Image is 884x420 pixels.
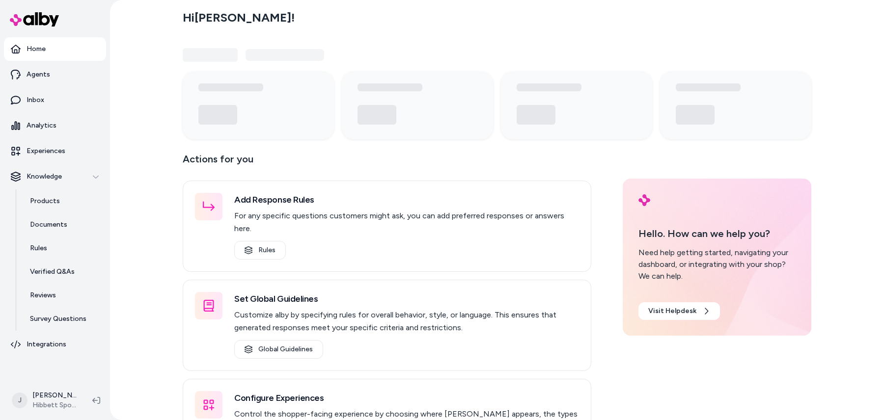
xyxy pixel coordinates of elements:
[234,391,579,405] h3: Configure Experiences
[234,309,579,334] p: Customize alby by specifying rules for overall behavior, style, or language. This ensures that ge...
[234,210,579,235] p: For any specific questions customers might ask, you can add preferred responses or answers here.
[30,314,86,324] p: Survey Questions
[32,400,77,410] span: Hibbett Sports
[638,302,720,320] a: Visit Helpdesk
[4,165,106,188] button: Knowledge
[4,114,106,137] a: Analytics
[4,333,106,356] a: Integrations
[234,241,286,260] a: Rules
[4,63,106,86] a: Agents
[30,267,75,277] p: Verified Q&As
[234,193,579,207] h3: Add Response Rules
[30,290,56,300] p: Reviews
[20,236,106,260] a: Rules
[32,391,77,400] p: [PERSON_NAME]
[12,393,28,408] span: J
[4,139,106,163] a: Experiences
[183,151,591,175] p: Actions for you
[638,226,796,241] p: Hello. How can we help you?
[27,95,44,105] p: Inbox
[6,385,84,416] button: J[PERSON_NAME]Hibbett Sports
[4,88,106,112] a: Inbox
[20,189,106,213] a: Products
[20,284,106,307] a: Reviews
[183,10,295,25] h2: Hi [PERSON_NAME] !
[27,121,56,131] p: Analytics
[27,70,50,79] p: Agents
[4,37,106,61] a: Home
[234,340,323,359] a: Global Guidelines
[30,196,60,206] p: Products
[27,44,46,54] p: Home
[234,292,579,306] h3: Set Global Guidelines
[27,172,62,182] p: Knowledge
[20,307,106,331] a: Survey Questions
[10,12,59,26] img: alby Logo
[20,260,106,284] a: Verified Q&As
[638,247,796,282] div: Need help getting started, navigating your dashboard, or integrating with your shop? We can help.
[638,194,650,206] img: alby Logo
[27,340,66,349] p: Integrations
[20,213,106,236] a: Documents
[30,243,47,253] p: Rules
[27,146,65,156] p: Experiences
[30,220,67,230] p: Documents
